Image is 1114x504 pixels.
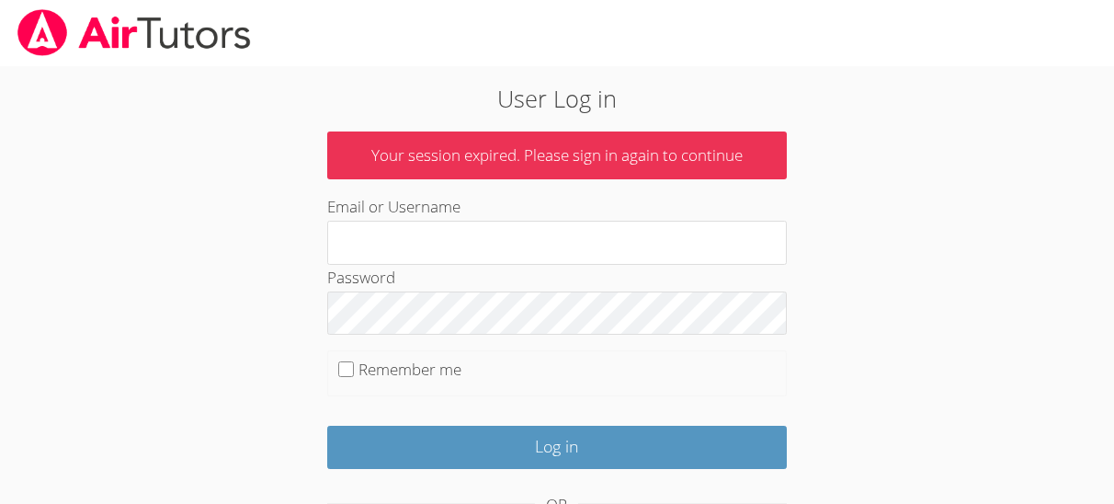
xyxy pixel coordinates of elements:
label: Password [327,267,395,288]
p: Your session expired. Please sign in again to continue [327,132,787,180]
img: airtutors_banner-c4298cdbf04f3fff15de1276eac7730deb9818008684d7c2e4769d2f7ddbe033.png [16,9,253,56]
input: Log in [327,426,787,469]
label: Remember me [358,359,461,380]
label: Email or Username [327,196,460,217]
h2: User Log in [256,81,858,116]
